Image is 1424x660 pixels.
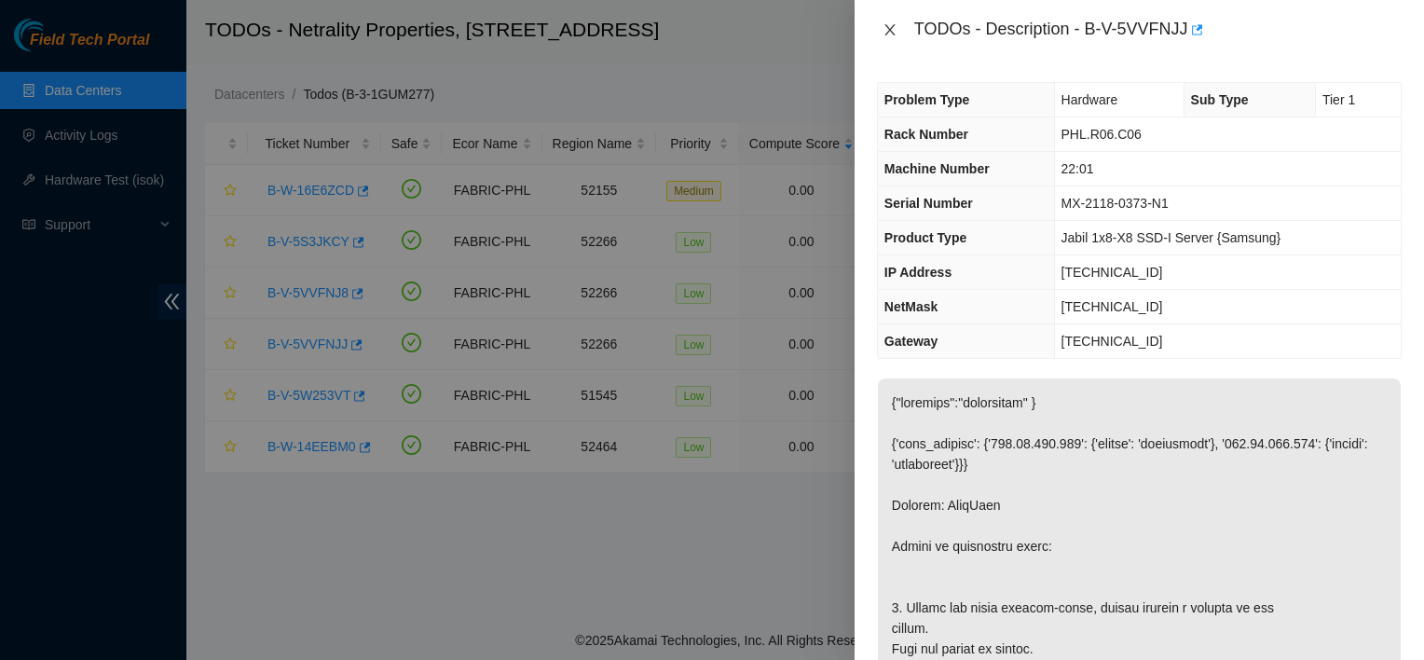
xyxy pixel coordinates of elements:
[883,22,897,37] span: close
[884,196,973,211] span: Serial Number
[1061,196,1169,211] span: MX-2118-0373-N1
[884,127,968,142] span: Rack Number
[1061,299,1163,314] span: [TECHNICAL_ID]
[1061,127,1142,142] span: PHL.R06.C06
[884,334,938,349] span: Gateway
[914,15,1402,45] div: TODOs - Description - B-V-5VVFNJJ
[1191,92,1249,107] span: Sub Type
[1061,161,1094,176] span: 22:01
[1061,265,1163,280] span: [TECHNICAL_ID]
[1322,92,1355,107] span: Tier 1
[884,161,990,176] span: Machine Number
[1061,230,1281,245] span: Jabil 1x8-X8 SSD-I Server {Samsung}
[884,265,952,280] span: IP Address
[877,21,903,39] button: Close
[884,92,970,107] span: Problem Type
[884,230,966,245] span: Product Type
[884,299,938,314] span: NetMask
[1061,92,1118,107] span: Hardware
[1061,334,1163,349] span: [TECHNICAL_ID]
